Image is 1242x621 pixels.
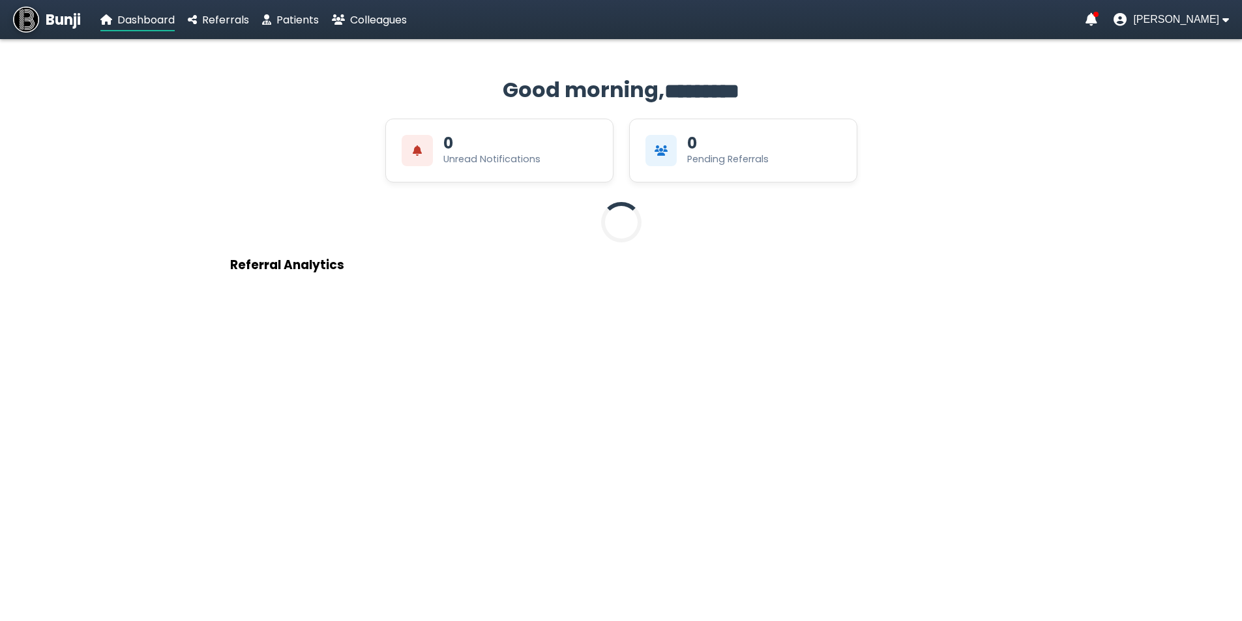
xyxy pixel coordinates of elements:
[1133,14,1219,25] span: [PERSON_NAME]
[443,152,540,166] div: Unread Notifications
[13,7,81,33] a: Bunji
[262,12,319,28] a: Patients
[443,136,453,151] div: 0
[188,12,249,28] a: Referrals
[117,12,175,27] span: Dashboard
[332,12,407,28] a: Colleagues
[687,136,697,151] div: 0
[46,9,81,31] span: Bunji
[1114,13,1229,26] button: User menu
[230,74,1013,106] h2: Good morning,
[276,12,319,27] span: Patients
[385,119,614,182] div: View Unread Notifications
[1086,13,1097,26] a: Notifications
[629,119,857,182] div: View Pending Referrals
[230,255,1013,274] h3: Referral Analytics
[100,12,175,28] a: Dashboard
[202,12,249,27] span: Referrals
[687,152,769,166] div: Pending Referrals
[13,7,39,33] img: Bunji Dental Referral Management
[350,12,407,27] span: Colleagues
